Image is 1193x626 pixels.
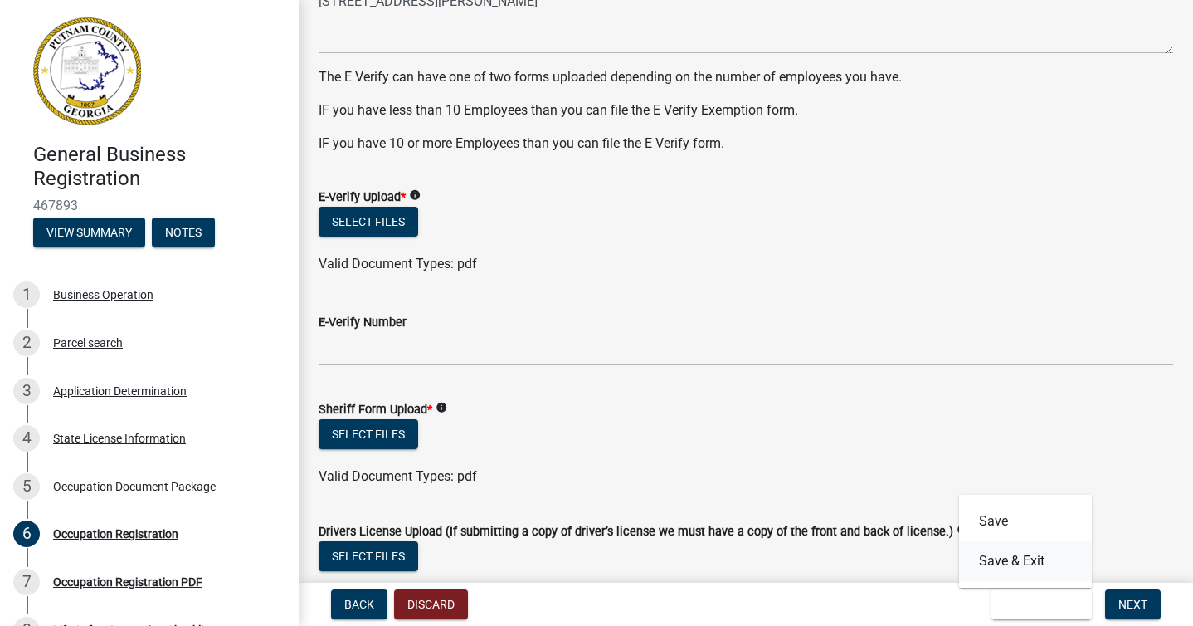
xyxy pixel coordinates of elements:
[344,598,374,611] span: Back
[319,526,953,538] label: Drivers License Upload (If submitting a copy of driver’s license we must have a copy of the front...
[53,481,216,492] div: Occupation Document Package
[13,281,40,308] div: 1
[33,227,145,240] wm-modal-confirm: Summary
[13,521,40,547] div: 6
[319,317,407,329] label: E-Verify Number
[152,227,215,240] wm-modal-confirm: Notes
[33,218,145,247] button: View Summary
[409,189,421,201] i: info
[13,425,40,452] div: 4
[33,17,141,125] img: Putnam County, Georgia
[331,589,387,619] button: Back
[319,404,432,416] label: Sheriff Form Upload
[319,419,418,449] button: Select files
[33,143,285,191] h4: General Business Registration
[394,589,468,619] button: Discard
[319,67,1173,87] p: The E Verify can have one of two forms uploaded depending on the number of employees you have.
[319,100,1173,120] p: IF you have less than 10 Employees than you can file the E Verify Exemption form.
[319,256,477,271] span: Valid Document Types: pdf
[1118,598,1147,611] span: Next
[319,207,418,237] button: Select files
[957,524,968,536] i: info
[13,473,40,500] div: 5
[53,337,123,349] div: Parcel search
[33,198,265,213] span: 467893
[53,433,186,444] div: State License Information
[1105,589,1161,619] button: Next
[53,385,187,397] div: Application Determination
[959,495,1092,588] div: Save & Exit
[319,192,406,203] label: E-Verify Upload
[53,528,178,540] div: Occupation Registration
[959,501,1092,541] button: Save
[53,289,153,301] div: Business Operation
[1005,598,1069,611] span: Save & Exit
[991,589,1092,619] button: Save & Exit
[53,576,202,588] div: Occupation Registration PDF
[436,402,447,413] i: info
[319,468,477,484] span: Valid Document Types: pdf
[13,330,40,356] div: 2
[959,541,1092,581] button: Save & Exit
[319,541,418,571] button: Select files
[319,134,1173,154] p: IF you have 10 or more Employees than you can file the E Verify form.
[13,378,40,404] div: 3
[152,218,215,247] button: Notes
[13,569,40,595] div: 7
